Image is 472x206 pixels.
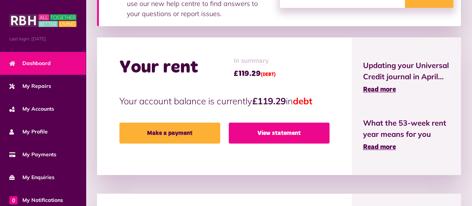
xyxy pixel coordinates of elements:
span: Last login: [DATE] [9,36,76,42]
a: Make a payment [119,123,220,144]
p: Your account balance is currently in [119,94,329,108]
span: £119.29 [234,68,276,79]
a: View statement [229,123,329,144]
span: My Accounts [9,105,54,113]
span: debt [293,95,312,107]
a: What the 53-week rent year means for you Read more [363,117,450,153]
img: MyRBH [9,13,76,28]
span: Read more [363,144,396,151]
span: My Enquiries [9,173,54,181]
span: My Payments [9,151,56,159]
span: In summary [234,56,276,66]
span: Updating your Universal Credit journal in April... [363,60,450,82]
strong: £119.29 [252,95,286,107]
span: My Notifications [9,196,63,204]
span: (DEBT) [261,73,276,77]
span: Dashboard [9,59,51,67]
span: My Profile [9,128,48,136]
a: Updating your Universal Credit journal in April... Read more [363,60,450,95]
h2: Your rent [119,57,198,79]
span: 0 [9,196,18,204]
span: Read more [363,86,396,93]
span: What the 53-week rent year means for you [363,117,450,140]
span: My Repairs [9,82,51,90]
